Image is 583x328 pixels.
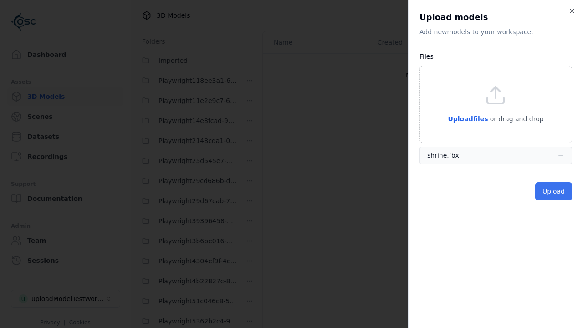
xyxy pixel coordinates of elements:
[448,115,488,123] span: Upload files
[535,182,572,200] button: Upload
[427,151,459,160] div: shrine.fbx
[419,27,572,36] p: Add new model s to your workspace.
[488,113,544,124] p: or drag and drop
[419,53,434,60] label: Files
[419,11,572,24] h2: Upload models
